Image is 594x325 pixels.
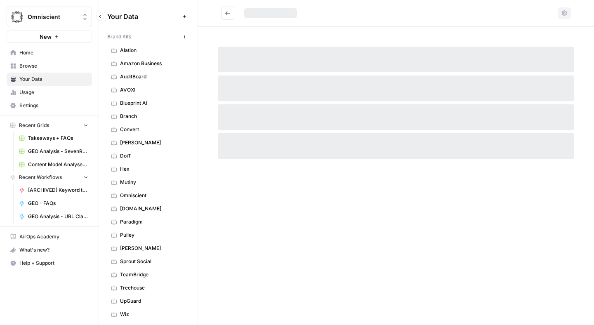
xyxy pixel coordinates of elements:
button: What's new? [7,243,92,257]
button: Go back [221,7,234,20]
a: Pulley [107,228,189,242]
span: Paradigm [120,218,186,226]
span: [DOMAIN_NAME] [120,205,186,212]
a: GEO Analysis - SevenRooms [15,145,92,158]
span: Recent Workflows [19,174,62,181]
a: AVOXI [107,83,189,97]
button: Recent Workflows [7,171,92,184]
a: GEO Analysis - URL Classifier & Competitive Tagging [15,210,92,223]
span: Pulley [120,231,186,239]
span: Alation [120,47,186,54]
span: Usage [19,89,88,96]
a: Usage [7,86,92,99]
a: [PERSON_NAME] [107,136,189,149]
span: Wiz [120,311,186,318]
a: Hex [107,162,189,176]
button: Help + Support [7,257,92,270]
span: Settings [19,102,88,109]
span: Blueprint AI [120,99,186,107]
span: Home [19,49,88,57]
a: Blueprint AI [107,97,189,110]
span: Content Model Analyser + International [28,161,88,168]
span: GEO Analysis - SevenRooms [28,148,88,155]
a: AirOps Academy [7,230,92,243]
span: AuditBoard [120,73,186,80]
span: UpGuard [120,297,186,305]
span: Browse [19,62,88,70]
a: Treehouse [107,281,189,294]
span: Your Data [107,12,179,21]
button: Workspace: Omniscient [7,7,92,27]
a: GEO - FAQs [15,197,92,210]
a: Home [7,46,92,59]
span: TeamBridge [120,271,186,278]
span: Takeaways + FAQs [28,134,88,142]
a: Takeaways + FAQs [15,132,92,145]
a: UpGuard [107,294,189,308]
span: Omniscient [120,192,186,199]
a: Settings [7,99,92,112]
button: Recent Grids [7,119,92,132]
a: Your Data [7,73,92,86]
span: GEO Analysis - URL Classifier & Competitive Tagging [28,213,88,220]
span: Omniscient [28,13,78,21]
span: Branch [120,113,186,120]
a: TeamBridge [107,268,189,281]
img: Omniscient Logo [9,9,24,24]
a: Paradigm [107,215,189,228]
a: Content Model Analyser + International [15,158,92,171]
span: Amazon Business [120,60,186,67]
a: Browse [7,59,92,73]
span: Help + Support [19,259,88,267]
span: Your Data [19,75,88,83]
span: Convert [120,126,186,133]
a: Amazon Business [107,57,189,70]
a: Alation [107,44,189,57]
span: Brand Kits [107,33,131,40]
span: AVOXI [120,86,186,94]
a: [DOMAIN_NAME] [107,202,189,215]
button: New [7,31,92,43]
span: [PERSON_NAME] [120,139,186,146]
span: GEO - FAQs [28,200,88,207]
span: Hex [120,165,186,173]
span: DoiT [120,152,186,160]
a: AuditBoard [107,70,189,83]
span: Mutiny [120,179,186,186]
a: Wiz [107,308,189,321]
div: What's new? [7,244,92,256]
a: Omniscient [107,189,189,202]
span: [PERSON_NAME] [120,245,186,252]
span: Sprout Social [120,258,186,265]
span: AirOps Academy [19,233,88,240]
a: Sprout Social [107,255,189,268]
a: Convert [107,123,189,136]
a: Mutiny [107,176,189,189]
a: DoiT [107,149,189,162]
span: Treehouse [120,284,186,292]
span: Recent Grids [19,122,49,129]
a: [PERSON_NAME] [107,242,189,255]
span: New [40,33,52,41]
a: Branch [107,110,189,123]
span: [ARCHIVED] Keyword to Content Brief [28,186,88,194]
a: [ARCHIVED] Keyword to Content Brief [15,184,92,197]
